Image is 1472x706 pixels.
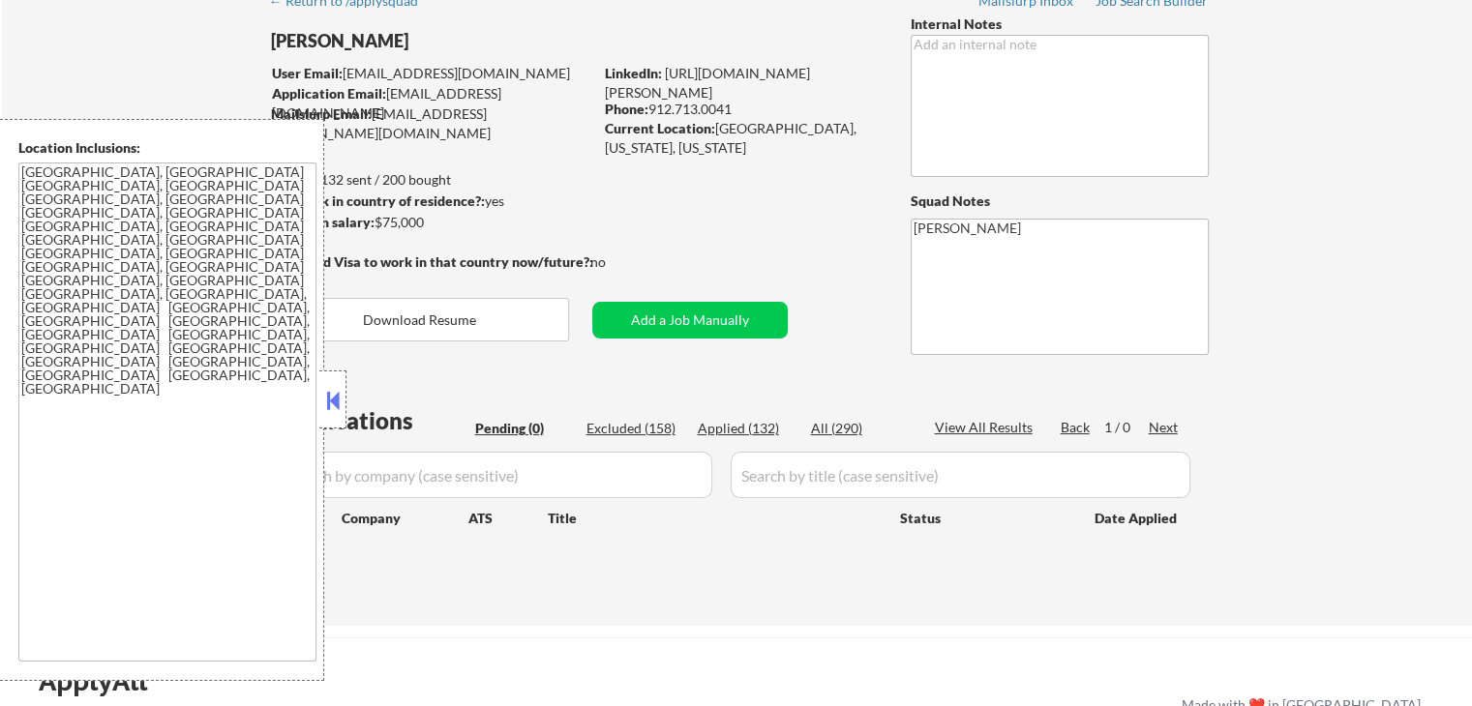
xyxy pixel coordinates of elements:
div: Title [548,509,882,528]
strong: Current Location: [605,120,715,136]
strong: Application Email: [272,85,386,102]
div: All (290) [811,419,908,438]
div: Applications [277,409,468,432]
div: Internal Notes [911,15,1209,34]
div: 912.713.0041 [605,100,879,119]
div: View All Results [935,418,1038,437]
div: Location Inclusions: [18,138,316,158]
strong: Can work in country of residence?: [270,192,485,209]
button: Add a Job Manually [592,302,788,338]
div: [EMAIL_ADDRESS][DOMAIN_NAME] [272,84,592,122]
div: Pending (0) [475,419,572,438]
strong: Phone: [605,101,648,117]
div: [GEOGRAPHIC_DATA], [US_STATE], [US_STATE] [605,119,879,157]
div: Company [342,509,468,528]
button: Download Resume [271,298,569,341]
div: Date Applied [1095,509,1180,528]
div: $75,000 [270,213,592,232]
strong: LinkedIn: [605,65,662,81]
div: Back [1061,418,1092,437]
div: yes [270,191,586,211]
div: [PERSON_NAME] [271,29,669,53]
div: Squad Notes [911,191,1209,211]
input: Search by title (case sensitive) [731,452,1190,498]
strong: User Email: [272,65,343,81]
div: ATS [468,509,548,528]
input: Search by company (case sensitive) [277,452,712,498]
div: Next [1149,418,1180,437]
div: Status [900,500,1066,535]
div: no [590,252,646,272]
div: [EMAIL_ADDRESS][DOMAIN_NAME] [272,64,592,83]
div: [EMAIL_ADDRESS][PERSON_NAME][DOMAIN_NAME] [271,104,592,142]
strong: Mailslurp Email: [271,105,372,122]
div: 1 / 0 [1104,418,1149,437]
div: 132 sent / 200 bought [270,170,592,190]
div: Excluded (158) [586,419,683,438]
div: ApplyAll [39,664,169,697]
div: Applied (132) [698,419,795,438]
a: [URL][DOMAIN_NAME][PERSON_NAME] [605,65,810,101]
strong: Will need Visa to work in that country now/future?: [271,253,593,270]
